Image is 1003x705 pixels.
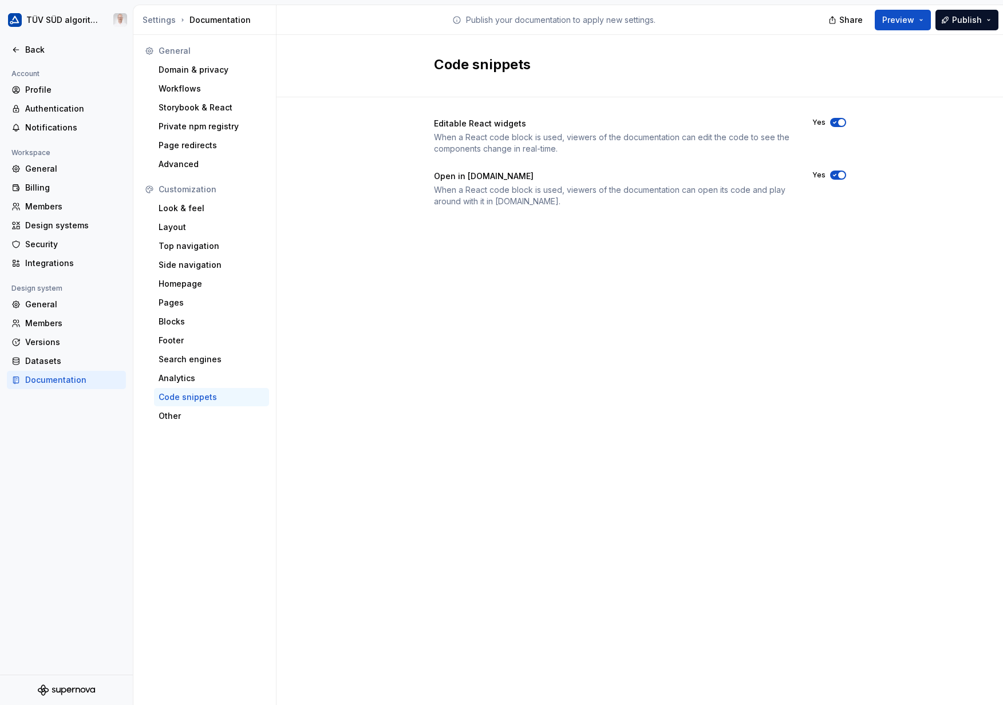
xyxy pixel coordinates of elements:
div: Layout [159,221,264,233]
div: Documentation [143,14,271,26]
div: Look & feel [159,203,264,214]
div: TÜV SÜD algorithm [26,14,100,26]
div: Other [159,410,264,422]
div: Profile [25,84,121,96]
div: Analytics [159,373,264,384]
div: Homepage [159,278,264,290]
div: Side navigation [159,259,264,271]
label: Yes [812,171,826,180]
div: Code snippets [159,391,264,403]
a: Billing [7,179,126,197]
div: Open in [DOMAIN_NAME] [434,171,792,182]
img: Marco Schäfer [113,13,127,27]
div: When a React code block is used, viewers of the documentation can open its code and play around w... [434,184,792,207]
a: Homepage [154,275,269,293]
a: Notifications [7,118,126,137]
div: Storybook & React [159,102,264,113]
div: Members [25,201,121,212]
div: Top navigation [159,240,264,252]
p: Publish your documentation to apply new settings. [466,14,655,26]
a: Code snippets [154,388,269,406]
div: Blocks [159,316,264,327]
div: Security [25,239,121,250]
a: Search engines [154,350,269,369]
div: Private npm registry [159,121,264,132]
div: Versions [25,336,121,348]
a: Storybook & React [154,98,269,117]
a: Layout [154,218,269,236]
a: Other [154,407,269,425]
div: General [25,299,121,310]
a: Versions [7,333,126,351]
button: Publish [935,10,998,30]
a: Documentation [7,371,126,389]
div: Search engines [159,354,264,365]
a: Domain & privacy [154,61,269,79]
a: Advanced [154,155,269,173]
a: General [7,295,126,314]
a: Look & feel [154,199,269,217]
a: Blocks [154,312,269,331]
a: Authentication [7,100,126,118]
span: Publish [952,14,982,26]
div: Account [7,67,44,81]
button: Settings [143,14,176,26]
div: General [159,45,264,57]
a: General [7,160,126,178]
a: Design systems [7,216,126,235]
a: Pages [154,294,269,312]
div: Datasets [25,355,121,367]
svg: Supernova Logo [38,684,95,696]
div: Notifications [25,122,121,133]
button: TÜV SÜD algorithmMarco Schäfer [2,7,131,33]
button: Share [823,10,870,30]
div: Authentication [25,103,121,114]
button: Preview [875,10,931,30]
div: Customization [159,184,264,195]
a: Security [7,235,126,254]
div: Billing [25,182,121,193]
div: Editable React widgets [434,118,792,129]
a: Integrations [7,254,126,272]
a: Private npm registry [154,117,269,136]
div: Page redirects [159,140,264,151]
a: Top navigation [154,237,269,255]
span: Preview [882,14,914,26]
a: Back [7,41,126,59]
a: Workflows [154,80,269,98]
a: Members [7,314,126,332]
a: Analytics [154,369,269,387]
a: Page redirects [154,136,269,155]
div: General [25,163,121,175]
div: Back [25,44,121,56]
div: Workspace [7,146,55,160]
div: When a React code block is used, viewers of the documentation can edit the code to see the compon... [434,132,792,155]
div: Integrations [25,258,121,269]
h2: Code snippets [434,56,832,74]
div: Design system [7,282,67,295]
div: Members [25,318,121,329]
span: Share [839,14,863,26]
div: Advanced [159,159,264,170]
div: Pages [159,297,264,308]
a: Profile [7,81,126,99]
img: b580ff83-5aa9-44e3-bf1e-f2d94e587a2d.png [8,13,22,27]
a: Members [7,197,126,216]
div: Footer [159,335,264,346]
label: Yes [812,118,826,127]
a: Side navigation [154,256,269,274]
a: Datasets [7,352,126,370]
div: Documentation [25,374,121,386]
div: Domain & privacy [159,64,264,76]
a: Footer [154,331,269,350]
div: Design systems [25,220,121,231]
div: Workflows [159,83,264,94]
